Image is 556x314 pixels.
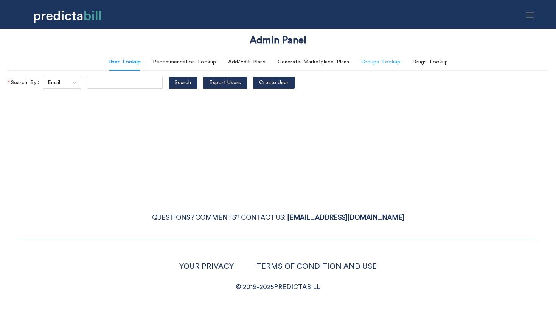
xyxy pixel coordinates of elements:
[250,34,306,48] h1: Admin Panel
[175,78,191,87] span: Search
[259,78,289,87] span: Create User
[228,58,266,66] div: Add/Edit Plans
[209,78,241,87] span: Export Users
[287,214,404,221] a: [EMAIL_ADDRESS][DOMAIN_NAME]
[253,77,295,89] button: Create User
[278,58,349,66] div: Generate Marketplace Plans
[109,58,141,66] div: User Lookup
[256,263,377,270] a: TERMS OF CONDITION AND USE
[18,282,538,293] p: © 2019- 2025 PREDICTABILL
[153,58,216,66] div: Recommendation Lookup
[203,77,247,89] button: Export Users
[169,77,197,89] button: Search
[412,58,448,66] div: Drugs Lookup
[523,8,537,22] span: menu
[179,263,234,270] a: YOUR PRIVACY
[18,212,538,223] p: QUESTIONS? COMMENTS? CONTACT US:
[8,77,43,89] label: Search By
[48,77,76,88] span: Email
[361,58,400,66] div: Groups Lookup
